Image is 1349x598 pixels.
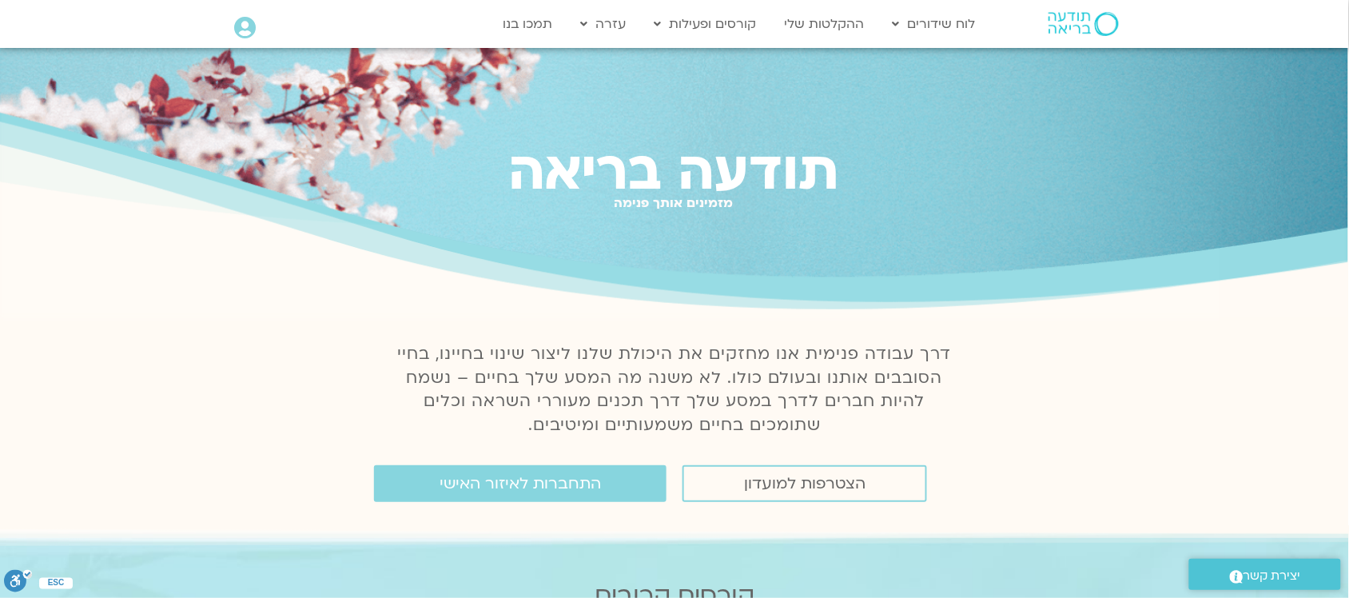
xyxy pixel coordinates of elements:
a: לוח שידורים [885,9,984,39]
a: הצטרפות למועדון [682,465,927,502]
span: התחברות לאיזור האישי [440,475,601,492]
a: קורסים ופעילות [647,9,765,39]
a: התחברות לאיזור האישי [374,465,667,502]
span: הצטרפות למועדון [744,475,866,492]
a: ההקלטות שלי [777,9,873,39]
span: יצירת קשר [1244,565,1301,587]
a: עזרה [573,9,635,39]
img: תודעה בריאה [1049,12,1119,36]
p: דרך עבודה פנימית אנו מחזקים את היכולת שלנו ליצור שינוי בחיינו, בחיי הסובבים אותנו ובעולם כולו. לא... [388,342,961,438]
a: יצירת קשר [1189,559,1341,590]
a: תמכו בנו [495,9,561,39]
